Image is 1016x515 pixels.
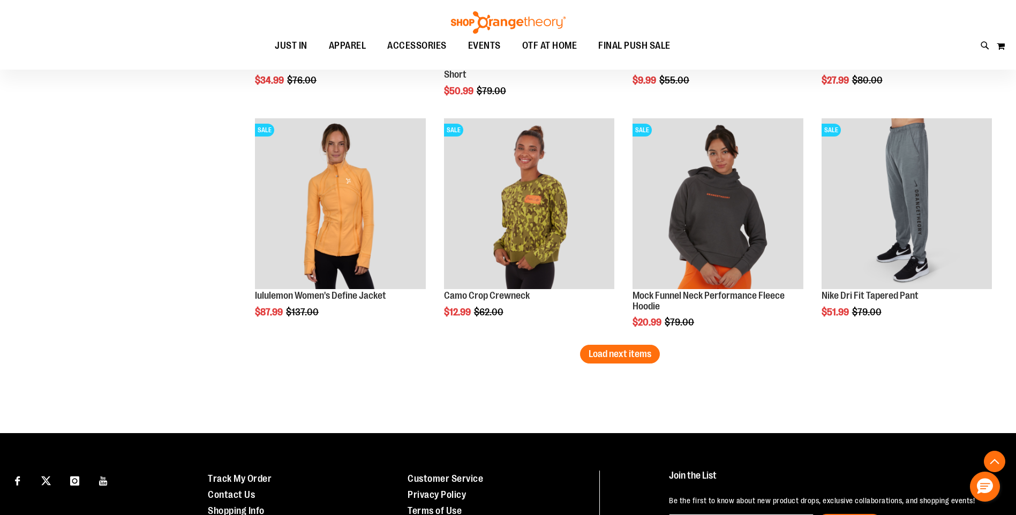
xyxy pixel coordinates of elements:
button: Hello, have a question? Let’s chat. [970,472,1000,502]
img: Twitter [41,476,51,486]
span: SALE [822,124,841,137]
h4: Join the List [669,471,991,490]
span: APPAREL [329,34,366,58]
span: $87.99 [255,307,284,317]
span: SALE [255,124,274,137]
span: $55.00 [659,75,691,86]
span: $27.99 [822,75,851,86]
button: Load next items [580,345,660,363]
a: lululemon Women's Define Jacket [255,290,386,301]
a: Nike Dri Fit Tapered Pant [822,290,919,301]
a: Visit our Youtube page [94,471,113,489]
span: SALE [633,124,652,137]
img: Product image for Mock Funnel Neck Performance Fleece Hoodie [633,118,803,289]
a: Blister Knit Funnel Neck Pullover [255,59,382,70]
span: $50.99 [444,86,475,96]
span: $12.99 [444,307,472,317]
p: Be the first to know about new product drops, exclusive collaborations, and shopping events! [669,495,991,506]
a: 24/7 Mesh Long Sleeve Tee [633,59,737,70]
div: product [439,113,620,344]
span: EVENTS [468,34,501,58]
span: JUST IN [275,34,307,58]
button: Back To Top [984,451,1005,472]
img: Shop Orangetheory [449,11,567,34]
a: EVENTS [457,34,511,58]
div: product [816,113,997,344]
span: $62.00 [474,307,505,317]
a: Unisex Camo Anorak [822,59,902,70]
a: ACCESSORIES [377,34,457,58]
a: Track My Order [208,473,272,484]
a: Contact Us [208,489,255,500]
span: $79.00 [852,307,883,317]
a: Product image for lululemon Define JacketSALE [255,118,425,290]
span: SALE [444,124,463,137]
a: FINAL PUSH SALE [588,34,681,58]
span: $20.99 [633,317,663,328]
img: Product image for lululemon Define Jacket [255,118,425,289]
img: Product image for Camo Crop Crewneck [444,118,614,289]
div: product [627,113,808,355]
a: Product image for Nike Dri Fit Tapered PantSALE [822,118,992,290]
span: $137.00 [286,307,320,317]
a: Mock Funnel Neck Performance Fleece Hoodie [633,290,785,312]
a: Privacy Policy [408,489,466,500]
a: Visit our Facebook page [8,471,27,489]
span: $80.00 [852,75,884,86]
span: Load next items [589,349,651,359]
span: OTF AT HOME [522,34,577,58]
span: FINAL PUSH SALE [598,34,671,58]
img: Product image for Nike Dri Fit Tapered Pant [822,118,992,289]
span: $79.00 [665,317,696,328]
a: JUST IN [264,34,318,58]
a: Customer Service [408,473,483,484]
span: $51.99 [822,307,851,317]
span: $79.00 [477,86,508,96]
a: Product image for Camo Crop CrewneckSALE [444,118,614,290]
span: $34.99 [255,75,285,86]
div: product [250,113,431,344]
a: Visit our X page [37,471,56,489]
a: Product image for Mock Funnel Neck Performance Fleece HoodieSALE [633,118,803,290]
span: ACCESSORIES [387,34,447,58]
a: Visit our Instagram page [65,471,84,489]
span: $9.99 [633,75,658,86]
a: Camo Crop Crewneck [444,290,530,301]
a: OTF AT HOME [511,34,588,58]
a: APPAREL [318,34,377,58]
span: $76.00 [287,75,318,86]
